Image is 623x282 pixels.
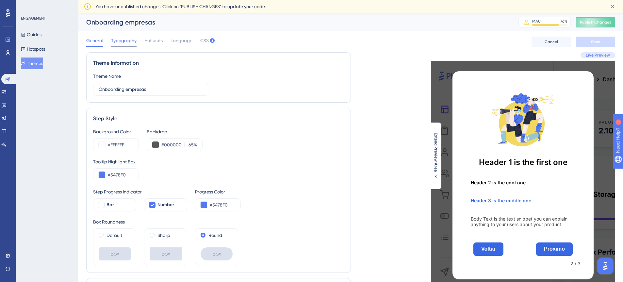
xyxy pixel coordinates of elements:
button: Save [576,37,615,47]
div: Progress Color [195,188,241,196]
span: You have unpublished changes. Click on ‘PUBLISH CHANGES’ to update your code. [95,3,266,10]
label: Default [107,231,122,239]
span: Number [157,201,174,209]
h3: Header 3 is the middle one [471,198,575,203]
span: Typography [111,37,137,44]
div: Theme Name [93,72,121,80]
label: Sharp [157,231,170,239]
span: Publish Changes [580,20,611,25]
div: Theme Information [93,59,344,67]
div: ENGAGEMENT [21,16,46,21]
span: Bar [107,201,114,209]
span: Save [591,39,600,44]
span: Hotspots [144,37,163,44]
div: Backdrop [147,128,203,136]
button: Next [536,242,573,256]
input: Theme Name [99,86,204,93]
input: % [187,141,194,149]
span: Extend Preview Area [433,133,438,172]
button: Themes [21,58,43,69]
button: Extend Preview Area [431,133,441,179]
button: Guides [21,29,41,41]
iframe: UserGuiding AI Assistant Launcher [596,256,615,276]
p: Body Text is the text snippet you can explain anything to your users about your product [471,216,575,227]
div: MAU [532,19,541,24]
span: General [86,37,103,44]
div: Box Roundness [93,218,344,226]
div: 76 % [560,19,567,24]
button: Hotspots [21,43,45,55]
div: Onboarding empresas [86,18,502,27]
div: Step Progress Indicator [93,188,187,196]
div: Footer [466,261,581,266]
div: Background Color [93,128,139,136]
label: Round [208,231,222,239]
h1: Header 1 is the first one [471,158,575,167]
div: Box [99,247,131,260]
div: 1 [45,3,47,8]
button: Previous [473,242,503,256]
div: Box [201,247,233,260]
span: Need Help? [15,2,41,9]
button: Publish Changes [576,17,615,27]
span: Live Preview [586,53,610,58]
img: Modal Media [490,87,556,152]
label: % [184,141,197,149]
h2: Header 2 is the cool one [471,180,575,185]
div: Step Style [93,115,344,123]
span: Cancel [545,39,558,44]
div: Tooltip Highlight Box [93,158,344,166]
span: Language [171,37,192,44]
div: Step 2 of 3 [570,261,581,266]
div: Box [150,247,182,260]
span: CSS [200,37,209,44]
button: Cancel [532,37,571,47]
